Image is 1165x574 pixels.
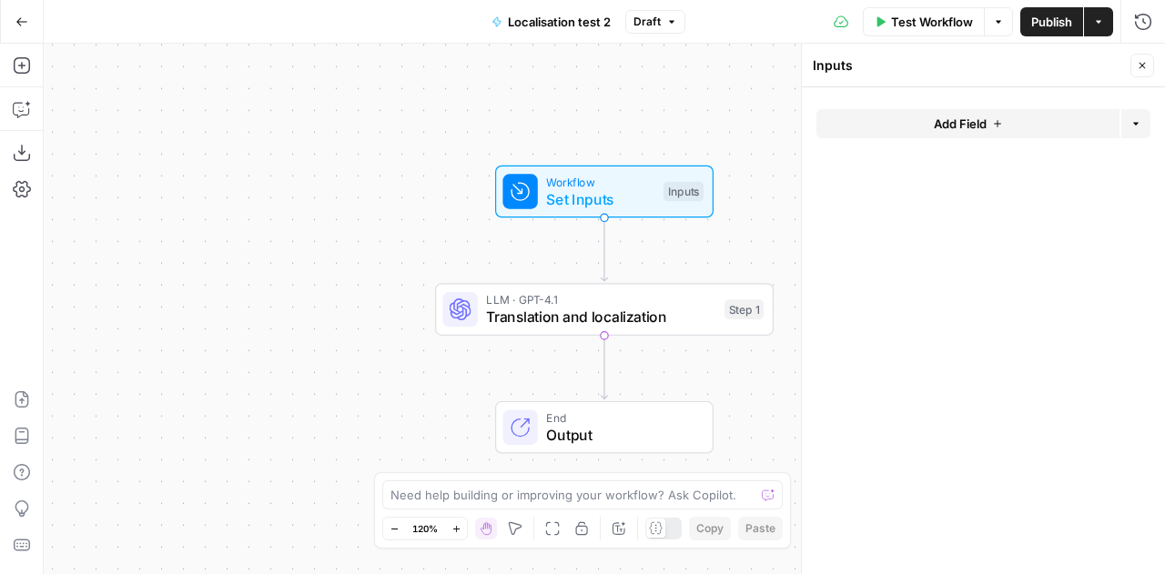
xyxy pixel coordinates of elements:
[664,182,704,202] div: Inputs
[1020,7,1083,36] button: Publish
[546,408,694,426] span: End
[891,13,973,31] span: Test Workflow
[601,217,607,281] g: Edge from start to step_1
[863,7,984,36] button: Test Workflow
[625,10,685,34] button: Draft
[1031,13,1072,31] span: Publish
[546,424,694,446] span: Output
[486,291,715,308] span: LLM · GPT-4.1
[546,173,654,190] span: Workflow
[724,299,764,319] div: Step 1
[813,56,1125,75] div: Inputs
[435,401,774,454] div: EndOutput
[508,13,611,31] span: Localisation test 2
[816,109,1119,138] button: Add Field
[696,520,724,537] span: Copy
[412,521,438,536] span: 120%
[601,335,607,398] g: Edge from step_1 to end
[738,517,783,540] button: Paste
[546,188,654,210] span: Set Inputs
[486,307,715,328] span: Translation and localization
[435,166,774,218] div: WorkflowSet InputsInputs
[633,14,661,30] span: Draft
[689,517,731,540] button: Copy
[435,283,774,336] div: LLM · GPT-4.1Translation and localizationStep 1
[745,520,775,537] span: Paste
[481,7,622,36] button: Localisation test 2
[934,115,987,133] span: Add Field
